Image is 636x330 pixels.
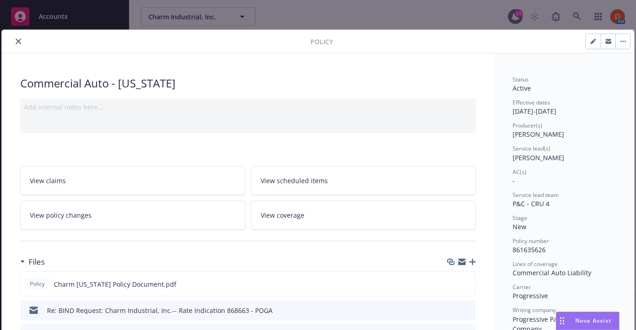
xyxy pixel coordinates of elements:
span: View claims [30,176,66,185]
div: Commercial Auto - [US_STATE] [20,75,476,91]
span: [PERSON_NAME] [513,153,564,162]
span: P&C - CRU 4 [513,199,549,208]
button: download file [449,279,456,289]
span: Producer(s) [513,122,543,129]
span: Charm [US_STATE] Policy Document.pdf [54,279,176,289]
div: Re: BIND Request: Charm Industrial, Inc.-- Rate Indication 868663 - POGA [47,306,273,315]
span: Policy [310,37,333,46]
span: Policy number [513,237,549,245]
a: View coverage [251,201,476,230]
div: Files [20,256,45,268]
span: Active [513,84,531,93]
span: 861635626 [513,245,546,254]
a: View claims [20,166,245,195]
h3: Files [29,256,45,268]
button: preview file [463,279,472,289]
span: [PERSON_NAME] [513,130,564,139]
span: - [513,176,515,185]
a: View policy changes [20,201,245,230]
span: Writing company [513,306,556,314]
div: Drag to move [556,312,568,330]
span: Progressive [513,291,548,300]
span: Nova Assist [575,317,612,324]
span: AC(s) [513,168,526,176]
span: Service lead(s) [513,145,550,152]
button: close [13,36,24,47]
span: Policy [28,280,47,288]
a: View scheduled items [251,166,476,195]
button: Nova Assist [556,312,619,330]
span: Status [513,75,529,83]
span: View policy changes [30,210,92,220]
span: Lines of coverage [513,260,558,268]
span: View scheduled items [261,176,328,185]
span: Commercial Auto Liability [513,268,591,277]
button: download file [449,306,456,315]
span: New [513,222,526,231]
span: Carrier [513,283,531,291]
span: Stage [513,214,527,222]
span: Effective dates [513,98,550,106]
div: Add internal notes here... [24,102,472,112]
div: [DATE] - [DATE] [513,98,616,116]
span: View coverage [261,210,304,220]
button: preview file [464,306,472,315]
span: Service lead team [513,191,559,199]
